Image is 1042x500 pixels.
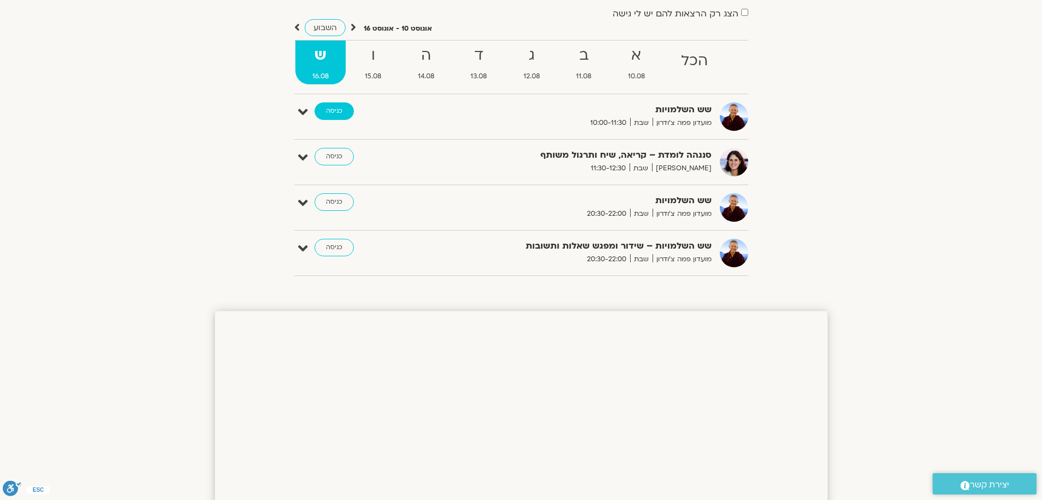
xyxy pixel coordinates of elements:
a: ו15.08 [348,41,399,84]
span: השבוע [313,22,337,33]
span: 14.08 [401,71,452,82]
strong: א [611,43,662,68]
span: מועדון פמה צ'ודרון [653,117,712,129]
span: 10:00-11:30 [586,117,630,129]
strong: סנגהה לומדת – קריאה, שיח ותרגול משותף [444,148,712,163]
span: שבת [630,163,652,174]
a: ג12.08 [507,41,557,84]
span: מועדון פמה צ'ודרון [653,254,712,265]
strong: ו [348,43,399,68]
a: יצירת קשר [933,473,1037,495]
a: כניסה [315,193,354,211]
strong: שש השלמויות [444,102,712,117]
a: ש16.08 [295,41,346,84]
strong: שש השלמויות [444,193,712,208]
span: שבת [630,117,653,129]
strong: ב [559,43,609,68]
a: ה14.08 [401,41,452,84]
strong: הכל [664,49,725,73]
span: שבת [630,208,653,220]
span: 16.08 [295,71,346,82]
span: 20:30-22:00 [583,254,630,265]
label: הצג רק הרצאות להם יש לי גישה [613,9,738,19]
span: 10.08 [611,71,662,82]
a: השבוע [305,19,346,36]
span: 12.08 [507,71,557,82]
p: אוגוסט 10 - אוגוסט 16 [364,23,432,35]
a: כניסה [315,148,354,165]
span: יצירת קשר [970,478,1009,492]
a: ב11.08 [559,41,609,84]
span: מועדון פמה צ'ודרון [653,208,712,220]
span: 11.08 [559,71,609,82]
a: א10.08 [611,41,662,84]
strong: ג [507,43,557,68]
a: ד13.08 [453,41,504,84]
a: כניסה [315,239,354,256]
a: כניסה [315,102,354,120]
span: 13.08 [453,71,504,82]
strong: שש השלמויות – שידור ומפגש שאלות ותשובות [444,239,712,254]
span: 11:30-12:30 [587,163,630,174]
strong: ד [453,43,504,68]
strong: ה [401,43,452,68]
span: 15.08 [348,71,399,82]
strong: ש [295,43,346,68]
a: הכל [664,41,725,84]
span: 20:30-22:00 [583,208,630,220]
span: שבת [630,254,653,265]
span: [PERSON_NAME] [652,163,712,174]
